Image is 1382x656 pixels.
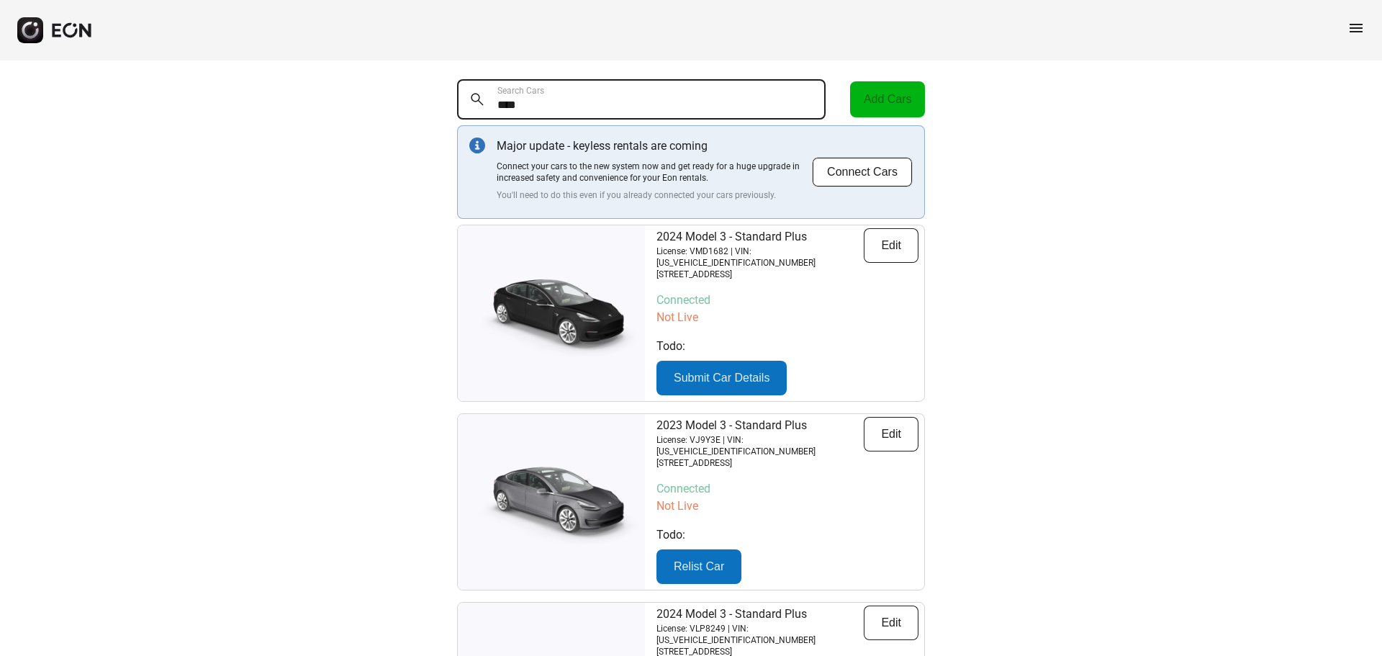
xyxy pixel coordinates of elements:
span: menu [1347,19,1365,37]
p: [STREET_ADDRESS] [656,269,864,280]
p: Connect your cars to the new system now and get ready for a huge upgrade in increased safety and ... [497,161,812,184]
p: Not Live [656,309,918,326]
img: info [469,138,485,153]
button: Submit Car Details [656,361,787,395]
p: Connected [656,292,918,309]
p: Todo: [656,526,918,544]
p: Todo: [656,338,918,355]
button: Edit [864,228,918,263]
img: car [458,455,645,549]
p: Major update - keyless rentals are coming [497,138,812,155]
label: Search Cars [497,85,544,96]
p: License: VLP8249 | VIN: [US_VEHICLE_IDENTIFICATION_NUMBER] [656,623,864,646]
button: Edit [864,417,918,451]
p: 2024 Model 3 - Standard Plus [656,606,864,623]
p: Connected [656,480,918,498]
p: [STREET_ADDRESS] [656,457,864,469]
p: Not Live [656,498,918,515]
p: 2023 Model 3 - Standard Plus [656,417,864,434]
p: 2024 Model 3 - Standard Plus [656,228,864,246]
button: Connect Cars [812,157,913,187]
p: License: VMD1682 | VIN: [US_VEHICLE_IDENTIFICATION_NUMBER] [656,246,864,269]
button: Relist Car [656,549,741,584]
p: You'll need to do this even if you already connected your cars previously. [497,189,812,201]
img: car [458,266,645,360]
button: Edit [864,606,918,640]
p: License: VJ9Y3E | VIN: [US_VEHICLE_IDENTIFICATION_NUMBER] [656,434,864,457]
